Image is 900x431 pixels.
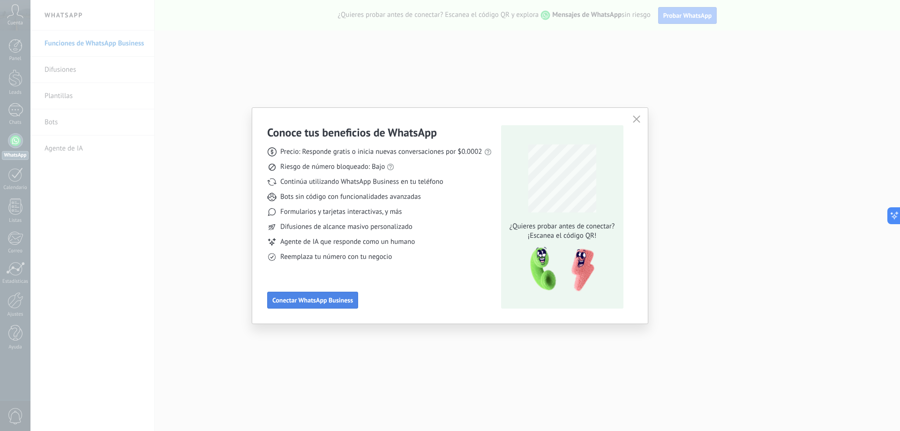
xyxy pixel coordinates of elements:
span: Reemplaza tu número con tu negocio [280,252,392,262]
span: ¡Escanea el código QR! [507,231,617,241]
span: Formularios y tarjetas interactivas, y más [280,207,402,217]
span: ¿Quieres probar antes de conectar? [507,222,617,231]
span: Riesgo de número bloqueado: Bajo [280,162,385,172]
span: Bots sin código con funcionalidades avanzadas [280,192,421,202]
span: Continúa utilizando WhatsApp Business en tu teléfono [280,177,443,187]
img: qr-pic-1x.png [522,244,596,295]
span: Precio: Responde gratis o inicia nuevas conversaciones por $0.0002 [280,147,482,157]
span: Difusiones de alcance masivo personalizado [280,222,412,232]
span: Conectar WhatsApp Business [272,297,353,303]
span: Agente de IA que responde como un humano [280,237,415,247]
h3: Conoce tus beneficios de WhatsApp [267,125,437,140]
button: Conectar WhatsApp Business [267,292,358,309]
